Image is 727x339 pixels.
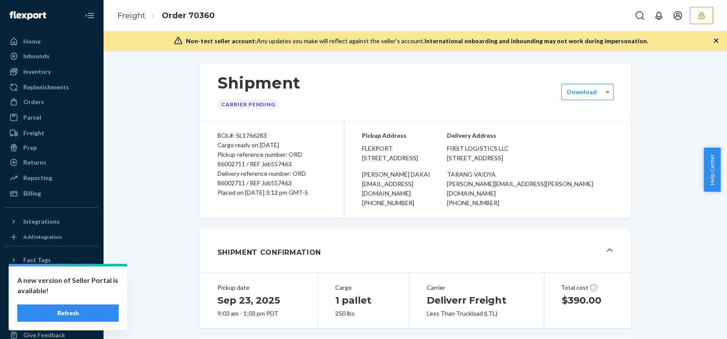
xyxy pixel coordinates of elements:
[23,52,50,60] div: Inbounds
[5,314,98,327] a: Help Center
[217,294,300,307] h1: Sep 23, 2025
[5,80,98,94] a: Replenishments
[23,37,41,46] div: Home
[669,7,686,24] button: Open account menu
[217,169,327,188] div: Delivery reference number: ORD 86002711 / REF Job557463
[23,189,41,198] div: Billing
[362,131,447,140] p: Pickup Address
[447,170,613,179] div: TARANG VAIDYA
[23,67,51,76] div: Inventory
[23,113,41,122] div: Parcel
[217,150,327,169] div: Pickup reference number: ORD 86002711 / REF Job557463
[5,187,98,200] a: Billing
[5,65,98,79] a: Inventory
[427,283,527,292] div: Carrier
[672,313,718,335] iframe: Opens a widget where you can chat to one of our agents
[200,228,631,272] button: Shipment Confirmation
[5,49,98,63] a: Inbounds
[561,283,614,292] div: Total cost
[335,309,392,318] div: 250 lbs
[217,74,301,92] h1: Shipment
[23,174,52,182] div: Reporting
[5,270,98,281] a: Add Fast Tag
[217,140,327,150] div: Cargo ready on [DATE]
[81,7,98,24] button: Close Navigation
[217,283,300,292] div: Pickup date
[5,35,98,48] a: Home
[217,247,321,258] h1: Shipment Confirmation
[362,198,447,208] div: [PHONE_NUMBER]
[9,11,46,20] img: Flexport logo
[362,179,447,198] div: [EMAIL_ADDRESS][DOMAIN_NAME]
[704,148,721,192] button: Help Center
[5,111,98,124] a: Parcel
[447,198,613,208] div: [PHONE_NUMBER]
[5,232,98,242] a: Add Integration
[650,7,667,24] button: Open notifications
[23,233,62,241] div: Add Integration
[335,295,371,306] span: 1 pallet
[23,158,46,167] div: Returns
[5,171,98,185] a: Reporting
[186,37,648,45] div: Any updates you make will reflect against the seller's account.
[186,37,257,44] span: Non-test seller account:
[23,98,44,106] div: Orders
[631,7,648,24] button: Open Search Box
[23,83,69,92] div: Replenishments
[162,11,215,20] a: Order 70360
[447,179,613,198] div: [PERSON_NAME][EMAIL_ADDRESS][PERSON_NAME][DOMAIN_NAME]
[362,144,447,163] span: FLEXPORT [STREET_ADDRESS]
[23,143,37,152] div: Prep
[217,99,279,110] div: Carrier Pending
[5,155,98,169] a: Returns
[5,126,98,140] a: Freight
[362,170,447,179] div: [PERSON_NAME] DAKAI
[447,144,613,163] span: FIRST LOGISTICS LLC [STREET_ADDRESS]
[562,294,614,307] h1: $390.00
[5,284,98,298] a: Settings
[217,188,327,197] div: Placed on [DATE] 3:12 pm GMT-5
[117,11,145,20] a: Freight
[5,141,98,155] a: Prep
[335,283,392,292] div: Cargo
[217,309,300,318] div: 9:03 am - 1:03 pm PDT
[5,215,98,228] button: Integrations
[17,275,119,296] p: A new version of Seller Portal is available!
[17,304,119,322] button: Refresh
[5,299,98,313] button: Talk to Support
[5,253,98,267] button: Fast Tags
[5,95,98,109] a: Orders
[110,3,222,29] ol: breadcrumbs
[567,88,597,96] div: Download
[23,256,51,264] div: Fast Tags
[217,131,327,140] div: BOL#: SL1766283
[427,294,527,307] h1: Deliverr Freight
[427,309,527,318] div: Less Than Truckload (LTL)
[425,37,648,44] span: International onboarding and inbounding may not work during impersonation.
[23,129,44,137] div: Freight
[447,131,613,140] p: Delivery Address
[23,217,60,226] div: Integrations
